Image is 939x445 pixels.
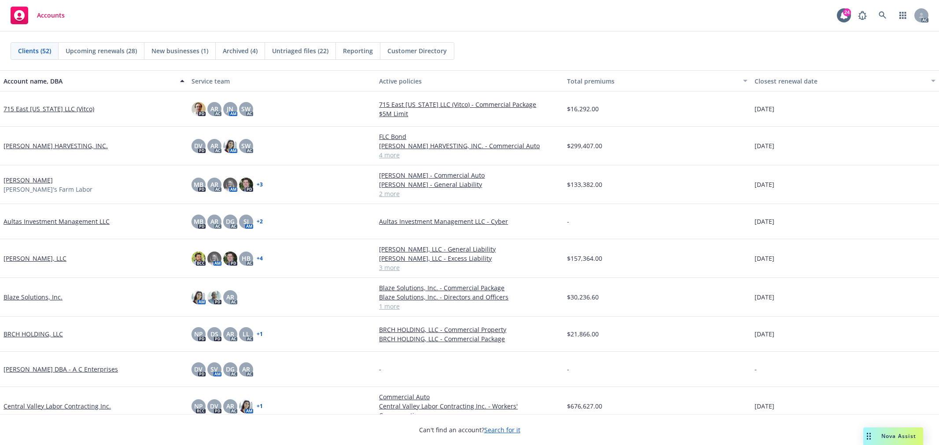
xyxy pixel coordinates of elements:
[194,401,203,411] span: NP
[4,365,118,374] a: [PERSON_NAME] DBA - A C Enterprises
[379,365,381,374] span: -
[227,104,233,113] span: JN
[226,401,234,411] span: AR
[755,180,774,189] span: [DATE]
[257,182,263,187] a: + 3
[863,427,923,445] button: Nova Assist
[379,180,560,189] a: [PERSON_NAME] - General Liability
[379,325,560,334] a: BRCH HOLDING, LLC - Commercial Property
[272,46,328,55] span: Untriaged files (22)
[755,292,774,302] span: [DATE]
[874,7,891,24] a: Search
[419,425,520,434] span: Can't find an account?
[755,104,774,113] span: [DATE]
[755,329,774,339] span: [DATE]
[751,70,939,91] button: Closest renewal date
[4,141,108,150] a: [PERSON_NAME] HARVESTING, INC.
[755,217,774,226] span: [DATE]
[194,180,203,189] span: MB
[242,254,250,263] span: HB
[66,46,137,55] span: Upcoming renewals (28)
[194,217,203,226] span: MB
[207,252,221,266] img: photo
[4,217,110,226] a: Aultas Investment Management LLC
[243,329,250,339] span: LL
[567,217,569,226] span: -
[257,404,263,409] a: + 1
[567,254,602,263] span: $157,364.00
[755,365,757,374] span: -
[755,141,774,150] span: [DATE]
[567,77,738,86] div: Total premiums
[210,217,218,226] span: AR
[379,302,560,311] a: 1 more
[379,283,560,292] a: Blaze Solutions, Inc. - Commercial Package
[223,46,258,55] span: Archived (4)
[343,46,373,55] span: Reporting
[223,178,237,192] img: photo
[379,217,560,226] a: Aultas Investment Management LLC - Cyber
[4,77,175,86] div: Account name, DBA
[210,401,218,411] span: DV
[379,244,560,254] a: [PERSON_NAME], LLC - General Liability
[4,292,63,302] a: Blaze Solutions, Inc.
[242,365,250,374] span: AR
[755,401,774,411] span: [DATE]
[226,329,234,339] span: AR
[223,139,237,153] img: photo
[567,292,599,302] span: $30,236.60
[484,426,520,434] a: Search for it
[755,254,774,263] span: [DATE]
[379,141,560,150] a: [PERSON_NAME] HARVESTING, INC. - Commercial Auto
[863,427,874,445] div: Drag to move
[210,365,218,374] span: SV
[210,141,218,150] span: AR
[210,180,218,189] span: AR
[7,3,68,28] a: Accounts
[567,141,602,150] span: $299,407.00
[567,180,602,189] span: $133,382.00
[379,171,560,180] a: [PERSON_NAME] - Commercial Auto
[379,100,560,109] a: 715 East [US_STATE] LLC (Vitco) - Commercial Package
[567,329,599,339] span: $21,866.00
[151,46,208,55] span: New businesses (1)
[241,141,250,150] span: SW
[37,12,65,19] span: Accounts
[241,104,250,113] span: SW
[257,332,263,337] a: + 1
[223,252,237,266] img: photo
[4,175,53,185] a: [PERSON_NAME]
[567,104,599,113] span: $16,292.00
[379,334,560,343] a: BRCH HOLDING, LLC - Commercial Package
[191,290,206,304] img: photo
[226,365,235,374] span: DG
[207,290,221,304] img: photo
[379,132,560,141] a: FLC Bond
[257,256,263,261] a: + 4
[210,104,218,113] span: AR
[4,254,66,263] a: [PERSON_NAME], LLC
[4,329,63,339] a: BRCH HOLDING, LLC
[18,46,51,55] span: Clients (52)
[567,401,602,411] span: $676,627.00
[226,292,234,302] span: AR
[191,102,206,116] img: photo
[755,77,926,86] div: Closest renewal date
[881,432,916,440] span: Nova Assist
[379,401,560,420] a: Central Valley Labor Contracting Inc. - Workers' Compensation
[257,219,263,224] a: + 2
[243,217,249,226] span: SJ
[194,329,203,339] span: NP
[191,77,372,86] div: Service team
[4,104,94,113] a: 715 East [US_STATE] LLC (Vitco)
[379,109,560,118] a: $5M Limit
[194,365,203,374] span: DV
[379,189,560,198] a: 2 more
[379,392,560,401] a: Commercial Auto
